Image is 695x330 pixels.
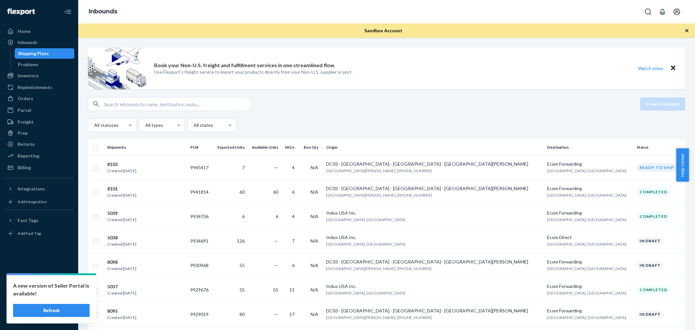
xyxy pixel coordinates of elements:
span: [GEOGRAPHIC_DATA], [GEOGRAPHIC_DATA] [547,315,626,320]
span: [GEOGRAPHIC_DATA], [GEOGRAPHIC_DATA] [547,217,626,222]
ol: breadcrumbs [83,2,123,21]
span: N/A [311,238,318,244]
div: 8101 [107,186,136,192]
span: [GEOGRAPHIC_DATA], [GEOGRAPHIC_DATA] [547,193,626,198]
span: 17 [289,311,295,317]
span: 55 [239,287,245,292]
a: Add Integration [4,197,74,207]
div: Created [DATE] [107,241,136,247]
a: Orders [4,93,74,104]
div: 5037 [107,283,136,290]
a: Billing [4,162,74,173]
div: DC03 - [GEOGRAPHIC_DATA] - [GEOGRAPHIC_DATA] - [GEOGRAPHIC_DATA][PERSON_NAME] [326,185,542,192]
div: In draft [637,310,664,318]
span: 55 [273,287,278,292]
div: Completed [637,212,670,220]
span: — [274,238,278,244]
span: [GEOGRAPHIC_DATA][PERSON_NAME], [PHONE_NUMBER] [326,315,432,320]
th: Origin [324,140,544,155]
th: Box Qty [300,140,324,155]
span: [GEOGRAPHIC_DATA], [GEOGRAPHIC_DATA] [326,242,405,247]
td: 9930968 [188,253,213,277]
div: Ready to ship [637,163,677,172]
div: Created [DATE] [107,314,136,321]
span: N/A [311,311,318,317]
button: Open account menu [670,5,683,18]
span: [GEOGRAPHIC_DATA][PERSON_NAME], [PHONE_NUMBER] [326,193,432,198]
div: In draft [637,237,664,245]
a: Reporting [4,151,74,161]
td: 9934736 [188,204,213,229]
th: Shipments [104,140,188,155]
span: [GEOGRAPHIC_DATA], [GEOGRAPHIC_DATA] [547,266,626,271]
button: Give Feedback [4,312,74,322]
td: 9934691 [188,229,213,253]
span: 4 [292,165,295,170]
button: Close Navigation [61,5,74,18]
div: Inventory [18,72,38,79]
div: 8098 [107,259,136,265]
button: Close [669,64,677,73]
span: 6 [292,189,295,195]
th: Status [634,140,685,155]
a: Settings [4,278,74,289]
input: Search inbounds by name, destination, msku... [104,97,251,111]
p: Book your Non-U.S. freight and fulfillment services in one streamlined flow. [154,62,335,69]
input: All states [193,122,194,128]
a: Home [4,26,74,37]
img: Flexport logo [7,8,35,15]
a: Prep [4,128,74,138]
div: Shipping Plans [18,50,49,57]
div: Parcel [18,107,31,113]
span: N/A [311,165,318,170]
div: Ecom Forwarding [547,307,632,314]
div: Ecom Forwarding [547,161,632,167]
div: Inbounds [18,39,37,46]
div: Reporting [18,153,39,159]
span: [GEOGRAPHIC_DATA][PERSON_NAME], [PHONE_NUMBER] [326,266,432,271]
a: Parcel [4,105,74,115]
span: [GEOGRAPHIC_DATA], [GEOGRAPHIC_DATA] [326,291,405,295]
a: Freight [4,117,74,127]
span: — [274,165,278,170]
div: Created [DATE] [107,265,136,272]
button: Refresh [13,304,90,317]
button: Open notifications [656,5,669,18]
td: 9941814 [188,180,213,204]
button: Fast Tags [4,215,74,226]
div: Fast Tags [18,217,38,224]
div: Indus USA Inc. [326,234,542,241]
div: Indus USA Inc. [326,210,542,216]
span: 60 [273,189,278,195]
div: Replenishments [18,84,52,91]
div: Ecom Forwarding [547,259,632,265]
a: Inbounds [89,8,117,15]
div: DC03 - [GEOGRAPHIC_DATA] - [GEOGRAPHIC_DATA] - [GEOGRAPHIC_DATA][PERSON_NAME] [326,259,542,265]
div: Completed [637,188,670,196]
span: 4 [292,214,295,219]
div: 5038 [107,234,136,241]
span: 55 [239,262,245,268]
span: 80 [239,311,245,317]
a: Returns [4,139,74,149]
div: Ecom Forwarding [547,283,632,290]
div: 5039 [107,210,136,217]
th: PO# [188,140,213,155]
th: Expected Units [212,140,247,155]
td: 9929019 [188,302,213,326]
div: Completed [637,286,670,294]
div: Orders [18,95,33,102]
a: Problems [15,59,75,70]
a: Replenishments [4,82,74,93]
a: Shipping Plans [15,48,75,59]
span: Help Center [676,148,689,182]
span: 11 [289,287,295,292]
a: Talk to Support [4,290,74,300]
a: Inventory [4,70,74,81]
span: [GEOGRAPHIC_DATA], [GEOGRAPHIC_DATA] [547,242,626,247]
div: 8103 [107,161,136,168]
div: Created [DATE] [107,192,136,199]
a: Inbounds [4,37,74,48]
